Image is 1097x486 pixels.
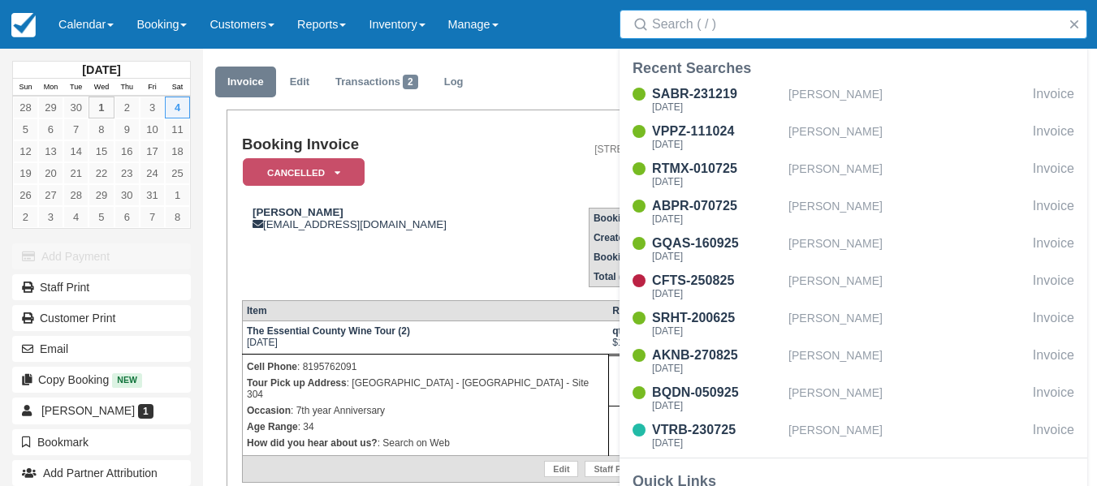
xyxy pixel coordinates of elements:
[788,308,1026,339] div: [PERSON_NAME]
[165,140,190,162] a: 18
[788,196,1026,227] div: [PERSON_NAME]
[13,206,38,228] a: 2
[652,214,782,224] div: [DATE]
[1033,308,1074,339] div: Invoice
[140,118,165,140] a: 10
[114,97,140,118] a: 2
[1033,159,1074,190] div: Invoice
[652,196,782,216] div: ABPR-070725
[89,184,114,206] a: 29
[589,228,663,247] th: Created:
[12,367,191,393] button: Copy Booking New
[652,84,782,104] div: SABR-231219
[243,158,365,187] em: Cancelled
[585,461,644,477] a: Staff Print
[38,140,63,162] a: 13
[38,162,63,184] a: 20
[612,325,630,337] strong: qty
[242,206,529,230] div: [EMAIL_ADDRESS][DOMAIN_NAME]
[652,383,782,402] div: BQDN-050925
[652,10,1061,39] input: Search ( / )
[589,209,663,229] th: Booking ID:
[140,97,165,118] a: 3
[544,461,578,477] a: Edit
[165,79,190,97] th: Sat
[12,305,191,331] a: Customer Print
[589,247,663,267] th: Booking Date:
[89,162,114,184] a: 22
[63,118,89,140] a: 7
[247,435,604,451] p: : Search on Web
[432,67,476,98] a: Log
[112,373,142,387] span: New
[140,140,165,162] a: 17
[1033,234,1074,265] div: Invoice
[13,97,38,118] a: 28
[247,419,604,435] p: : 34
[11,13,36,37] img: checkfront-main-nav-mini-logo.png
[788,122,1026,153] div: [PERSON_NAME]
[41,404,135,417] span: [PERSON_NAME]
[652,363,782,373] div: [DATE]
[620,383,1087,414] a: BQDN-050925[DATE][PERSON_NAME]Invoice
[620,271,1087,302] a: CFTS-250825[DATE][PERSON_NAME]Invoice
[1033,271,1074,302] div: Invoice
[608,431,690,456] th: Amount Paid:
[89,97,114,118] a: 1
[620,159,1087,190] a: RTMX-010725[DATE][PERSON_NAME]Invoice
[608,381,690,406] td: HST (13%):
[652,122,782,141] div: VPPZ-111024
[114,184,140,206] a: 30
[165,162,190,184] a: 25
[247,437,378,449] strong: How did you hear about us?
[608,406,690,431] th: Total:
[652,271,782,290] div: CFTS-250825
[620,84,1087,115] a: SABR-231219[DATE][PERSON_NAME]Invoice
[38,97,63,118] a: 29
[589,267,663,287] th: Total (CAD):
[63,162,89,184] a: 21
[608,321,690,355] td: 2 @ $189.00
[652,308,782,328] div: SRHT-200625
[247,402,604,419] p: : 7th year Anniversary
[247,361,297,372] strong: Cell Phone
[788,234,1026,265] div: [PERSON_NAME]
[38,118,63,140] a: 6
[788,383,1026,414] div: [PERSON_NAME]
[12,398,191,424] a: [PERSON_NAME] 1
[114,118,140,140] a: 9
[165,206,190,228] a: 8
[1033,84,1074,115] div: Invoice
[652,401,782,411] div: [DATE]
[165,97,190,118] a: 4
[89,118,114,140] a: 8
[1033,122,1074,153] div: Invoice
[1033,346,1074,376] div: Invoice
[620,196,1087,227] a: ABPR-070725[DATE][PERSON_NAME]Invoice
[242,301,608,321] th: Item
[278,67,322,98] a: Edit
[114,162,140,184] a: 23
[652,140,782,149] div: [DATE]
[247,375,604,402] p: : [GEOGRAPHIC_DATA] - [GEOGRAPHIC_DATA] - Site 304
[247,325,410,337] strong: The Essential County Wine Tour (2)
[140,184,165,206] a: 31
[82,63,120,76] strong: [DATE]
[12,336,191,362] button: Email
[63,97,89,118] a: 30
[620,308,1087,339] a: SRHT-200625[DATE][PERSON_NAME]Invoice
[403,75,418,89] span: 2
[138,404,153,419] span: 1
[89,140,114,162] a: 15
[63,184,89,206] a: 28
[608,301,690,321] th: Rate
[652,438,782,448] div: [DATE]
[165,118,190,140] a: 11
[620,346,1087,376] a: AKNB-270825[DATE][PERSON_NAME]Invoice
[620,234,1087,265] a: GQAS-160925[DATE][PERSON_NAME]Invoice
[652,234,782,253] div: GQAS-160925
[652,159,782,178] div: RTMX-010725
[652,289,782,299] div: [DATE]
[140,162,165,184] a: 24
[652,252,782,261] div: [DATE]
